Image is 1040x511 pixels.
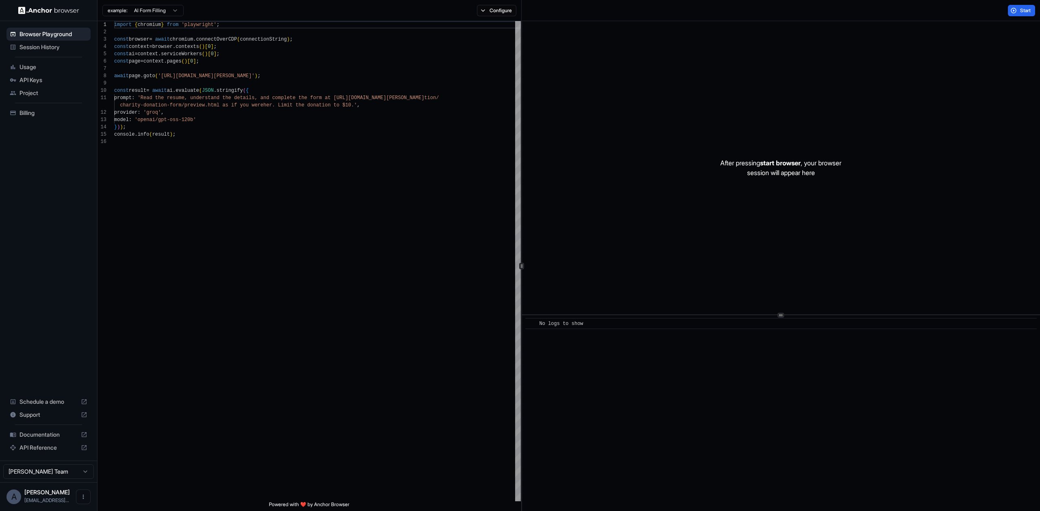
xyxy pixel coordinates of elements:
span: ( [199,44,202,50]
div: API Keys [6,74,91,87]
span: Schedule a demo [19,398,78,406]
span: 'groq' [143,110,161,115]
span: Start [1020,7,1031,14]
span: ; [217,51,219,57]
span: result [129,88,146,93]
div: Billing [6,106,91,119]
span: browser [129,37,149,42]
span: ( [199,88,202,93]
div: 2 [97,28,106,36]
div: 4 [97,43,106,50]
span: import [114,22,132,28]
div: 15 [97,131,106,138]
span: : [129,117,132,123]
div: 10 [97,87,106,94]
span: = [146,88,149,93]
span: const [114,51,129,57]
span: stringify [217,88,243,93]
div: API Reference [6,441,91,454]
span: from [167,22,179,28]
span: context [129,44,149,50]
span: [ [187,58,190,64]
div: 5 [97,50,106,58]
span: ) [202,44,205,50]
span: charity-donation-form/preview.html as if you were [120,102,263,108]
span: [ [208,51,210,57]
span: nevski00@gmail.com [24,497,69,503]
div: 3 [97,36,106,43]
span: ; [258,73,260,79]
span: connectOverCDP [196,37,237,42]
span: page [129,73,141,79]
span: Support [19,411,78,419]
span: } [114,124,117,130]
span: ai [129,51,134,57]
span: Session History [19,43,87,51]
span: { [134,22,137,28]
span: start browser [760,159,801,167]
button: Configure [477,5,516,16]
span: , [357,102,360,108]
div: 14 [97,123,106,131]
span: ​ [529,320,533,328]
span: prompt [114,95,132,101]
span: = [141,58,143,64]
span: ; [217,22,219,28]
span: . [134,132,137,137]
span: ] [214,51,217,57]
span: example: [108,7,128,14]
span: . [193,37,196,42]
span: provider [114,110,138,115]
div: 1 [97,21,106,28]
span: context [138,51,158,57]
span: . [173,88,175,93]
span: her. Limit the donation to $10.' [263,102,357,108]
span: const [114,88,129,93]
div: 13 [97,116,106,123]
span: contexts [175,44,199,50]
span: 0 [208,44,210,50]
span: Project [19,89,87,97]
span: evaluate [175,88,199,93]
span: ( [202,51,205,57]
div: 6 [97,58,106,65]
span: ( [182,58,184,64]
span: goto [143,73,155,79]
span: await [114,73,129,79]
span: [ [205,44,208,50]
span: Browser Playground [19,30,87,38]
span: Alexander Gekov [24,489,70,496]
span: { [246,88,249,93]
div: Browser Playground [6,28,91,41]
span: browser [152,44,173,50]
span: . [158,51,161,57]
span: API Keys [19,76,87,84]
span: chromium [138,22,161,28]
span: 0 [211,51,214,57]
span: 'openai/gpt-oss-120b' [134,117,196,123]
span: await [152,88,167,93]
span: result [152,132,170,137]
span: '[URL][DOMAIN_NAME][PERSON_NAME]' [158,73,255,79]
span: = [149,44,152,50]
span: . [164,58,167,64]
span: info [138,132,149,137]
button: Open menu [76,489,91,504]
div: 12 [97,109,106,116]
span: model [114,117,129,123]
span: chromium [170,37,193,42]
span: tion/ [424,95,439,101]
span: connectionString [240,37,287,42]
div: Documentation [6,428,91,441]
span: ] [193,58,196,64]
span: ; [173,132,175,137]
span: ; [196,58,199,64]
span: console [114,132,134,137]
span: ( [149,132,152,137]
span: ( [243,88,246,93]
span: serviceWorkers [161,51,202,57]
span: page [129,58,141,64]
p: After pressing , your browser session will appear here [720,158,841,178]
span: Usage [19,63,87,71]
span: 'playwright' [182,22,217,28]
